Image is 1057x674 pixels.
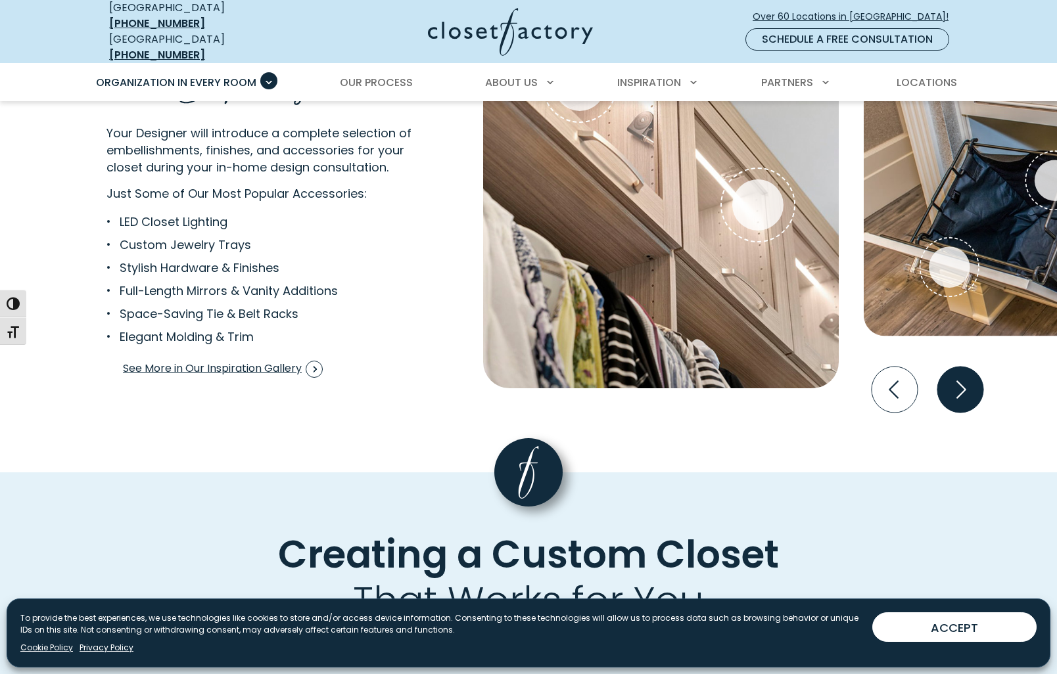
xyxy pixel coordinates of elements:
[897,75,957,90] span: Locations
[106,236,407,254] li: Custom Jewelry Trays
[761,75,813,90] span: Partners
[109,47,205,62] a: [PHONE_NUMBER]
[20,642,73,654] a: Cookie Policy
[80,642,133,654] a: Privacy Policy
[278,528,779,581] span: Creating a Custom Closet
[106,282,407,300] li: Full-Length Mirrors & Vanity Additions
[932,361,989,418] button: Next slide
[340,75,413,90] span: Our Process
[20,612,862,636] p: To provide the best experiences, we use technologies like cookies to store and/or access device i...
[617,75,681,90] span: Inspiration
[866,361,923,418] button: Previous slide
[745,28,949,51] a: Schedule a Free Consultation
[106,213,407,231] li: LED Closet Lighting
[123,361,323,378] span: See More in Our Inspiration Gallery
[753,10,959,24] span: Over 60 Locations in [GEOGRAPHIC_DATA]!
[106,305,407,323] li: Space-Saving Tie & Belt Racks
[428,8,593,56] img: Closet Factory Logo
[122,356,323,382] a: See More in Our Inspiration Gallery
[106,259,407,277] li: Stylish Hardware & Finishes
[87,64,970,101] nav: Primary Menu
[106,185,449,202] p: Just Some of Our Most Popular Accessories:
[109,32,300,63] div: [GEOGRAPHIC_DATA]
[752,5,960,28] a: Over 60 Locations in [GEOGRAPHIC_DATA]!
[485,75,538,90] span: About Us
[353,573,704,627] span: That Works for You
[106,58,170,112] span: the
[872,612,1037,642] button: ACCEPT
[106,125,411,175] span: Your Designer will introduce a complete selection of embellishments, finishes, and accessories fo...
[483,15,839,388] img: Overhead glass-front cabinets with built-in LED light strips above hanging wardrobe section in a ...
[96,75,256,90] span: Organization in Every Room
[106,328,407,346] li: Elegant Molding & Trim
[109,16,205,31] a: [PHONE_NUMBER]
